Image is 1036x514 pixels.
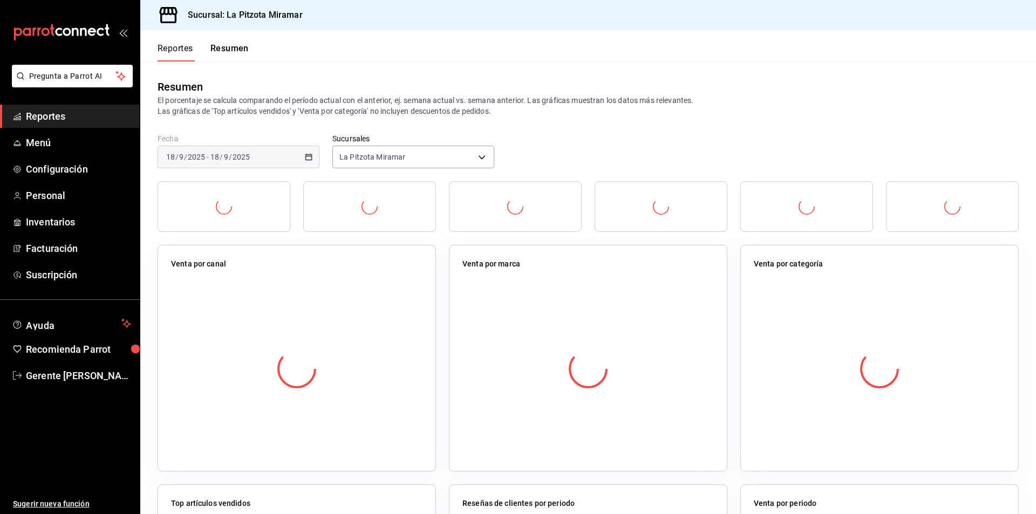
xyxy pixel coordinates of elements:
[13,498,131,510] span: Sugerir nueva función
[232,153,250,161] input: ----
[223,153,229,161] input: --
[29,71,116,82] span: Pregunta a Parrot AI
[119,28,127,37] button: open_drawer_menu
[26,368,131,383] span: Gerente [PERSON_NAME]
[26,317,117,330] span: Ayuda
[171,498,250,509] p: Top artículos vendidos
[220,153,223,161] span: /
[26,109,131,124] span: Reportes
[8,78,133,90] a: Pregunta a Parrot AI
[158,43,249,61] div: navigation tabs
[26,188,131,203] span: Personal
[207,153,209,161] span: -
[175,153,179,161] span: /
[158,95,1019,116] p: El porcentaje se calcula comparando el período actual con el anterior, ej. semana actual vs. sema...
[210,43,249,61] button: Resumen
[754,258,823,270] p: Venta por categoría
[184,153,187,161] span: /
[171,258,226,270] p: Venta por canal
[26,241,131,256] span: Facturación
[187,153,206,161] input: ----
[339,152,405,162] span: La Pitzota Miramar
[166,153,175,161] input: --
[158,43,193,61] button: Reportes
[26,162,131,176] span: Configuración
[754,498,816,509] p: Venta por periodo
[26,215,131,229] span: Inventarios
[26,135,131,150] span: Menú
[179,9,303,22] h3: Sucursal: La Pitzota Miramar
[158,135,319,142] label: Fecha
[462,258,520,270] p: Venta por marca
[332,135,494,142] label: Sucursales
[26,342,131,357] span: Recomienda Parrot
[179,153,184,161] input: --
[12,65,133,87] button: Pregunta a Parrot AI
[229,153,232,161] span: /
[158,79,203,95] div: Resumen
[210,153,220,161] input: --
[26,268,131,282] span: Suscripción
[462,498,575,509] p: Reseñas de clientes por periodo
